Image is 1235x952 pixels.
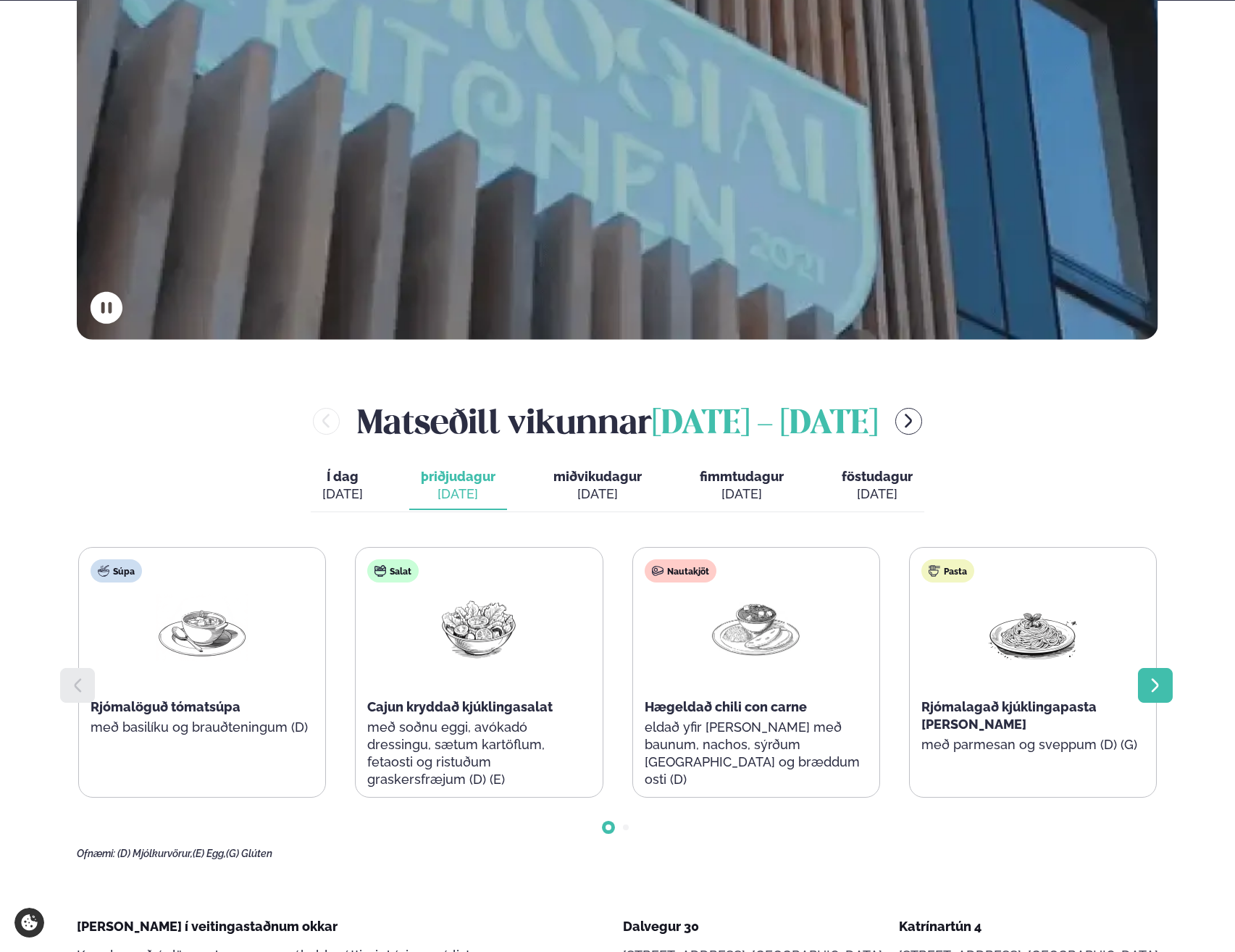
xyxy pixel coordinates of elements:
button: Í dag [DATE] [311,462,374,510]
span: Ofnæmi: [77,848,115,859]
span: miðvikudagur [553,469,642,484]
span: Go to slide 2 [623,824,629,830]
img: Salad.png [432,594,525,661]
span: [DATE] - [DATE] [652,409,878,440]
img: soup.svg [98,565,109,577]
span: [PERSON_NAME] í veitingastaðnum okkar [77,919,338,934]
p: eldað yfir [PERSON_NAME] með baunum, nachos, sýrðum [GEOGRAPHIC_DATA] og bræddum osti (D) [645,719,868,788]
img: Soup.png [156,594,248,661]
span: (E) Egg, [193,848,226,859]
p: með soðnu eggi, avókadó dressingu, sætum kartöflum, fetaosti og ristuðum graskersfræjum (D) (E) [367,719,590,788]
span: Cajun kryddað kjúklingasalat [367,699,553,714]
button: þriðjudagur [DATE] [409,462,507,510]
button: föstudagur [DATE] [830,462,924,510]
span: þriðjudagur [421,469,495,484]
div: [DATE] [700,485,784,503]
a: Cookie settings [14,908,44,938]
div: Pasta [921,559,974,583]
span: föstudagur [842,469,913,484]
span: (D) Mjólkurvörur, [117,848,193,859]
button: menu-btn-right [895,408,922,435]
div: [DATE] [421,485,495,503]
img: Spagetti.png [987,594,1079,661]
span: Go to slide 1 [606,824,611,830]
img: salad.svg [374,565,386,577]
div: Dalvegur 30 [623,918,882,935]
div: Katrínartún 4 [899,918,1158,935]
div: Salat [367,559,419,583]
h2: Matseðill vikunnar [357,398,878,445]
button: fimmtudagur [DATE] [688,462,795,510]
span: Rjómalöguð tómatsúpa [91,699,240,714]
span: Hægeldað chili con carne [645,699,807,714]
img: beef.svg [652,565,663,577]
span: Í dag [322,468,363,485]
div: [DATE] [553,485,642,503]
img: pasta.svg [929,565,940,577]
span: fimmtudagur [700,469,784,484]
button: miðvikudagur [DATE] [542,462,653,510]
div: Nautakjöt [645,559,716,583]
div: Súpa [91,559,142,583]
p: með basilíku og brauðteningum (D) [91,719,314,736]
div: [DATE] [842,485,913,503]
p: með parmesan og sveppum (D) (G) [921,736,1144,753]
div: [DATE] [322,485,363,503]
img: Curry-Rice-Naan.png [710,594,803,662]
span: Rjómalagað kjúklingapasta [PERSON_NAME] [921,699,1097,732]
button: menu-btn-left [313,408,340,435]
span: (G) Glúten [226,848,272,859]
